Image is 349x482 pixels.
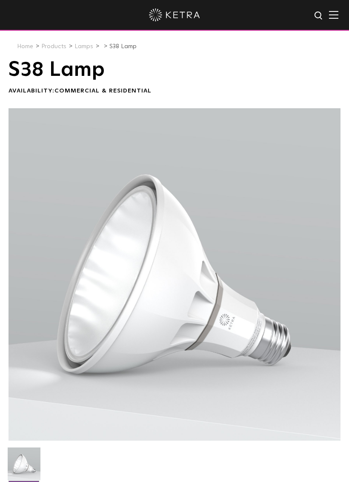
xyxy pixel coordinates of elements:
[54,88,152,94] span: Commercial & Residential
[9,59,340,81] h1: S38 Lamp
[41,43,66,49] a: Products
[109,43,137,49] a: S38 Lamp
[9,87,340,95] div: Availability:
[314,11,324,21] img: search icon
[17,43,33,49] a: Home
[74,43,93,49] a: Lamps
[329,11,338,19] img: Hamburger%20Nav.svg
[149,9,200,21] img: ketra-logo-2019-white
